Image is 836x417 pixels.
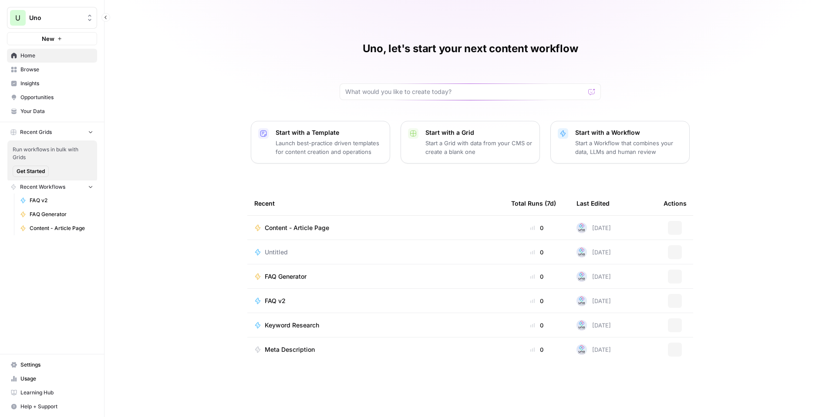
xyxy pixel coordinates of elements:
[511,224,563,232] div: 0
[7,77,97,90] a: Insights
[7,104,97,118] a: Your Data
[30,224,93,232] span: Content - Article Page
[511,297,563,305] div: 0
[254,345,497,354] a: Meta Description
[576,191,610,215] div: Last Edited
[17,167,45,175] span: Get Started
[13,166,49,177] button: Get Started
[20,128,52,136] span: Recent Grids
[20,375,93,383] span: Usage
[576,223,611,233] div: [DATE]
[7,63,97,77] a: Browse
[13,146,92,161] span: Run workflows in bulk with Grids
[15,13,20,23] span: U
[576,320,611,330] div: [DATE]
[550,121,690,163] button: Start with a WorkflowStart a Workflow that combines your data, LLMs and human review
[401,121,540,163] button: Start with a GridStart a Grid with data from your CMS or create a blank one
[576,296,587,306] img: 3f8av66emnxo9adc3g8irslmzg2j
[511,248,563,257] div: 0
[29,13,82,22] span: Uno
[254,191,497,215] div: Recent
[345,87,585,96] input: What would you like to create today?
[576,223,587,233] img: 3f8av66emnxo9adc3g8irslmzg2j
[576,271,611,282] div: [DATE]
[425,128,533,137] p: Start with a Grid
[16,221,97,235] a: Content - Article Page
[576,344,587,355] img: 3f8av66emnxo9adc3g8irslmzg2j
[20,107,93,115] span: Your Data
[30,210,93,218] span: FAQ Generator
[575,139,682,156] p: Start a Workflow that combines your data, LLMs and human review
[265,297,286,305] span: FAQ v2
[265,248,288,257] span: Untitled
[425,139,533,156] p: Start a Grid with data from your CMS or create a blank one
[7,386,97,400] a: Learning Hub
[254,321,497,330] a: Keyword Research
[20,66,93,73] span: Browse
[16,193,97,207] a: FAQ v2
[20,52,93,60] span: Home
[20,361,93,369] span: Settings
[20,389,93,397] span: Learning Hub
[16,207,97,221] a: FAQ Generator
[276,139,383,156] p: Launch best-practice driven templates for content creation and operations
[20,93,93,101] span: Opportunities
[7,358,97,372] a: Settings
[20,403,93,410] span: Help + Support
[7,372,97,386] a: Usage
[576,247,587,257] img: 3f8av66emnxo9adc3g8irslmzg2j
[20,183,65,191] span: Recent Workflows
[254,248,497,257] a: Untitled
[7,49,97,63] a: Home
[7,7,97,29] button: Workspace: Uno
[363,42,578,56] h1: Uno, let's start your next content workflow
[576,320,587,330] img: 3f8av66emnxo9adc3g8irslmzg2j
[254,224,497,232] a: Content - Article Page
[511,345,563,354] div: 0
[265,321,319,330] span: Keyword Research
[7,90,97,104] a: Opportunities
[511,321,563,330] div: 0
[42,34,54,43] span: New
[7,180,97,193] button: Recent Workflows
[30,197,93,204] span: FAQ v2
[576,296,611,306] div: [DATE]
[7,126,97,139] button: Recent Grids
[254,297,497,305] a: FAQ v2
[576,247,611,257] div: [DATE]
[511,272,563,281] div: 0
[575,128,682,137] p: Start with a Workflow
[576,344,611,355] div: [DATE]
[7,32,97,45] button: New
[576,271,587,282] img: 3f8av66emnxo9adc3g8irslmzg2j
[20,80,93,87] span: Insights
[265,345,315,354] span: Meta Description
[664,191,687,215] div: Actions
[265,272,307,281] span: FAQ Generator
[276,128,383,137] p: Start with a Template
[251,121,390,163] button: Start with a TemplateLaunch best-practice driven templates for content creation and operations
[511,191,556,215] div: Total Runs (7d)
[7,400,97,414] button: Help + Support
[254,272,497,281] a: FAQ Generator
[265,224,329,232] span: Content - Article Page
